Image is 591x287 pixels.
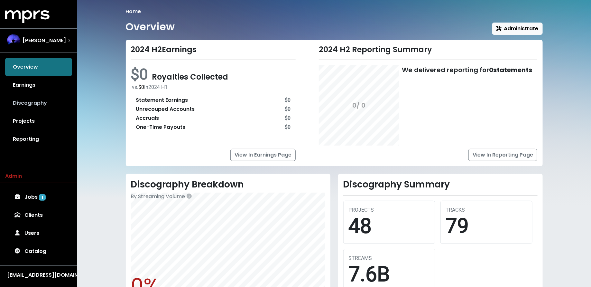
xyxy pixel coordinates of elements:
[136,114,159,122] div: Accruals
[492,23,543,35] button: Administrate
[285,114,291,122] div: $0
[285,123,291,131] div: $0
[446,214,527,239] div: 79
[5,76,72,94] a: Earnings
[5,271,72,279] button: [EMAIL_ADDRESS][DOMAIN_NAME]
[139,84,144,90] span: $0
[126,21,175,33] h1: Overview
[131,193,185,200] span: By Streaming Volume
[285,105,291,113] div: $0
[319,45,537,54] div: 2024 H2 Reporting Summary
[349,206,430,214] div: PROJECTS
[23,37,66,44] span: [PERSON_NAME]
[402,65,532,75] div: We delivered reporting for
[5,188,72,206] a: Jobs 1
[349,254,430,262] div: STREAMS
[39,194,46,201] span: 1
[349,262,430,287] div: 7.6B
[131,65,152,83] span: $0
[136,96,188,104] div: Statement Earnings
[5,112,72,130] a: Projects
[285,96,291,104] div: $0
[7,34,20,47] img: The selected account / producer
[136,123,186,131] div: One-Time Payouts
[489,65,532,74] b: 0 statements
[7,271,70,279] div: [EMAIL_ADDRESS][DOMAIN_NAME]
[5,130,72,148] a: Reporting
[496,25,539,32] span: Administrate
[230,149,296,161] a: View In Earnings Page
[468,149,537,161] a: View In Reporting Page
[132,83,296,91] div: vs. in 2024 H1
[152,72,228,82] span: Royalties Collected
[131,45,296,54] div: 2024 H2 Earnings
[5,242,72,260] a: Catalog
[446,206,527,214] div: TRACKS
[126,8,543,15] nav: breadcrumb
[5,94,72,112] a: Discography
[136,105,195,113] div: Unrecouped Accounts
[126,8,141,15] li: Home
[5,206,72,224] a: Clients
[349,214,430,239] div: 48
[131,179,325,190] h2: Discography Breakdown
[5,224,72,242] a: Users
[343,179,538,190] h2: Discography Summary
[5,13,50,20] a: mprs logo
